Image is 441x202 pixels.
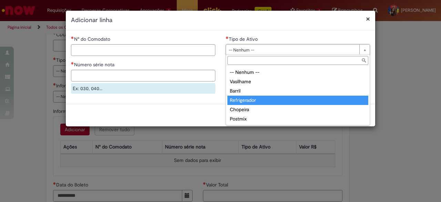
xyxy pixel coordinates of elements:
div: Refrigerador [227,96,368,105]
div: Chopeira [227,105,368,114]
div: -- Nenhum -- [227,68,368,77]
div: Postmix [227,114,368,124]
ul: Tipo de Ativo [226,66,370,125]
div: Barril [227,86,368,96]
div: Vasilhame [227,77,368,86]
